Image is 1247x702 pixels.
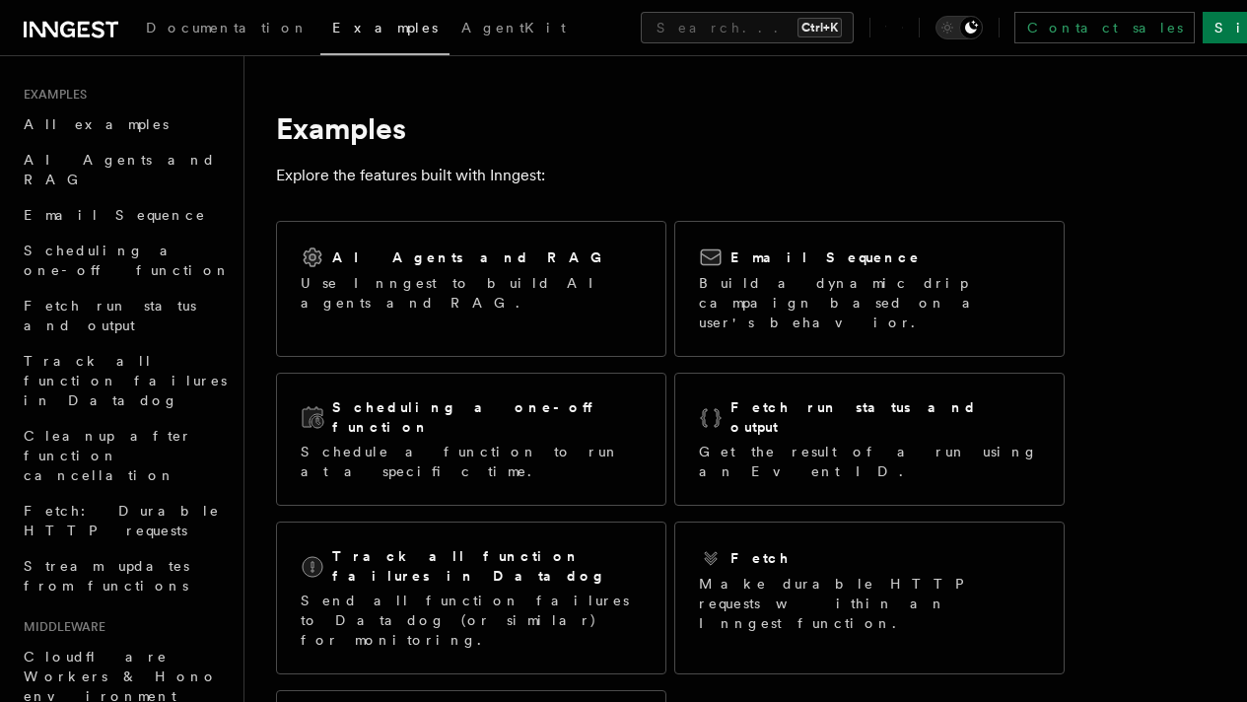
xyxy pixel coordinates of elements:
[332,397,642,437] h2: Scheduling a one-off function
[332,20,438,35] span: Examples
[301,591,642,650] p: Send all function failures to Datadog (or similar) for monitoring.
[24,207,206,223] span: Email Sequence
[730,247,921,267] h2: Email Sequence
[320,6,450,55] a: Examples
[730,397,1040,437] h2: Fetch run status and output
[730,548,791,568] h2: Fetch
[276,522,666,674] a: Track all function failures in DatadogSend all function failures to Datadog (or similar) for moni...
[332,247,612,267] h2: AI Agents and RAG
[276,373,666,506] a: Scheduling a one-off functionSchedule a function to run at a specific time.
[16,142,232,197] a: AI Agents and RAG
[16,87,87,103] span: Examples
[461,20,566,35] span: AgentKit
[301,273,642,313] p: Use Inngest to build AI agents and RAG.
[16,493,232,548] a: Fetch: Durable HTTP requests
[276,162,1065,189] p: Explore the features built with Inngest:
[301,442,642,481] p: Schedule a function to run at a specific time.
[16,548,232,603] a: Stream updates from functions
[450,6,578,53] a: AgentKit
[641,12,854,43] button: Search...Ctrl+K
[24,298,196,333] span: Fetch run status and output
[24,353,227,408] span: Track all function failures in Datadog
[24,116,169,132] span: All examples
[276,110,1065,146] h1: Examples
[16,106,232,142] a: All examples
[16,418,232,493] a: Cleanup after function cancellation
[24,152,216,187] span: AI Agents and RAG
[674,522,1065,674] a: FetchMake durable HTTP requests within an Inngest function.
[24,428,192,483] span: Cleanup after function cancellation
[24,243,231,278] span: Scheduling a one-off function
[797,18,842,37] kbd: Ctrl+K
[699,442,1040,481] p: Get the result of a run using an Event ID.
[935,16,983,39] button: Toggle dark mode
[674,221,1065,357] a: Email SequenceBuild a dynamic drip campaign based on a user's behavior.
[16,233,232,288] a: Scheduling a one-off function
[16,619,105,635] span: Middleware
[16,343,232,418] a: Track all function failures in Datadog
[1014,12,1195,43] a: Contact sales
[134,6,320,53] a: Documentation
[146,20,309,35] span: Documentation
[16,288,232,343] a: Fetch run status and output
[276,221,666,357] a: AI Agents and RAGUse Inngest to build AI agents and RAG.
[699,574,1040,633] p: Make durable HTTP requests within an Inngest function.
[332,546,642,586] h2: Track all function failures in Datadog
[674,373,1065,506] a: Fetch run status and outputGet the result of a run using an Event ID.
[24,503,220,538] span: Fetch: Durable HTTP requests
[699,273,1040,332] p: Build a dynamic drip campaign based on a user's behavior.
[16,197,232,233] a: Email Sequence
[24,558,189,594] span: Stream updates from functions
